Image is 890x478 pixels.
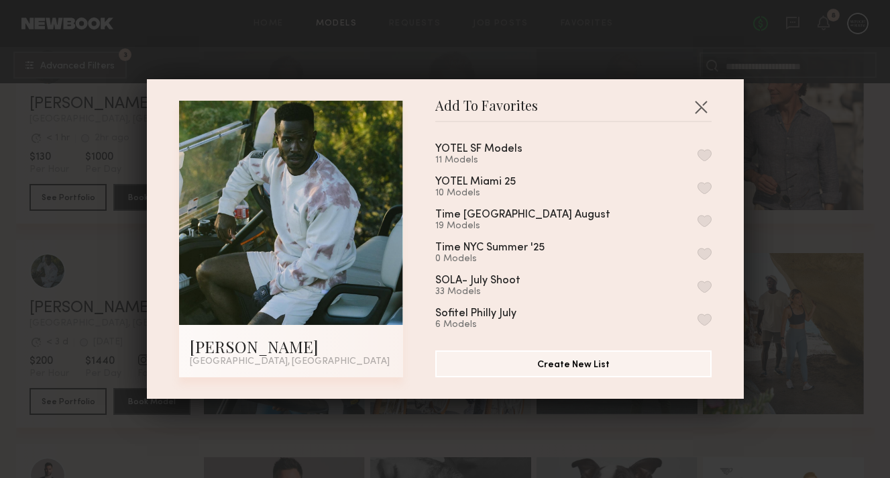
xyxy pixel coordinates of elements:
div: 19 Models [435,221,643,232]
div: 11 Models [435,155,555,166]
span: Add To Favorites [435,101,538,121]
div: Time [GEOGRAPHIC_DATA] August [435,209,610,221]
div: [PERSON_NAME] [190,336,392,357]
div: 6 Models [435,320,549,330]
div: Sofitel Philly July [435,308,516,320]
button: Close [690,96,712,117]
div: 33 Models [435,287,553,297]
div: 0 Models [435,254,577,265]
div: YOTEL SF Models [435,144,522,155]
div: SOLA- July Shoot [435,275,520,287]
div: YOTEL Miami 25 [435,177,516,188]
div: Time NYC Summer '25 [435,242,545,254]
button: Create New List [435,350,712,377]
div: [GEOGRAPHIC_DATA], [GEOGRAPHIC_DATA] [190,357,392,367]
div: 10 Models [435,188,548,199]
